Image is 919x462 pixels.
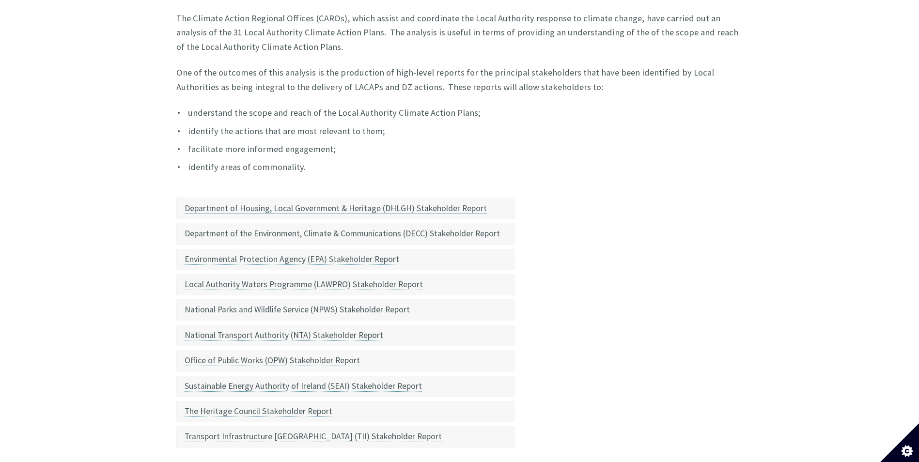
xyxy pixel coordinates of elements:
a: Department of Housing, Local Government & Heritage (DHLGH) Stakeholder Report [185,203,487,214]
li: facilitate more informed engagement; [176,142,743,156]
a: National Transport Authority (NTA) Stakeholder Report [185,330,383,341]
a: Transport Infrastructure [GEOGRAPHIC_DATA] (TII) Stakeholder Report [185,431,442,442]
a: Sustainable Energy Authority of Ireland (SEAI) Stakeholder Report [185,381,422,392]
li: understand the scope and reach of the Local Authority Climate Action Plans; [176,106,743,120]
li: identify the actions that are most relevant to them; [176,124,743,138]
a: The Heritage Council Stakeholder Report [185,406,332,417]
p: One of the outcomes of this analysis is the production of high-level reports for the principal st... [176,65,743,94]
a: Office of Public Works (OPW) Stakeholder Report [185,355,360,366]
a: Department of the Environment, Climate & Communications (DECC) Stakeholder Report [185,228,500,239]
a: Local Authority Waters Programme (LAWPRO) Stakeholder Report [185,279,423,290]
button: Set cookie preferences [880,423,919,462]
a: Environmental Protection Agency (EPA) Stakeholder Report [185,254,399,265]
p: The Climate Action Regional Offices (CAROs), which assist and coordinate the Local Authority resp... [176,11,743,54]
li: identify areas of commonality. [176,160,743,174]
a: National Parks and Wildlife Service (NPWS) Stakeholder Report [185,304,410,315]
